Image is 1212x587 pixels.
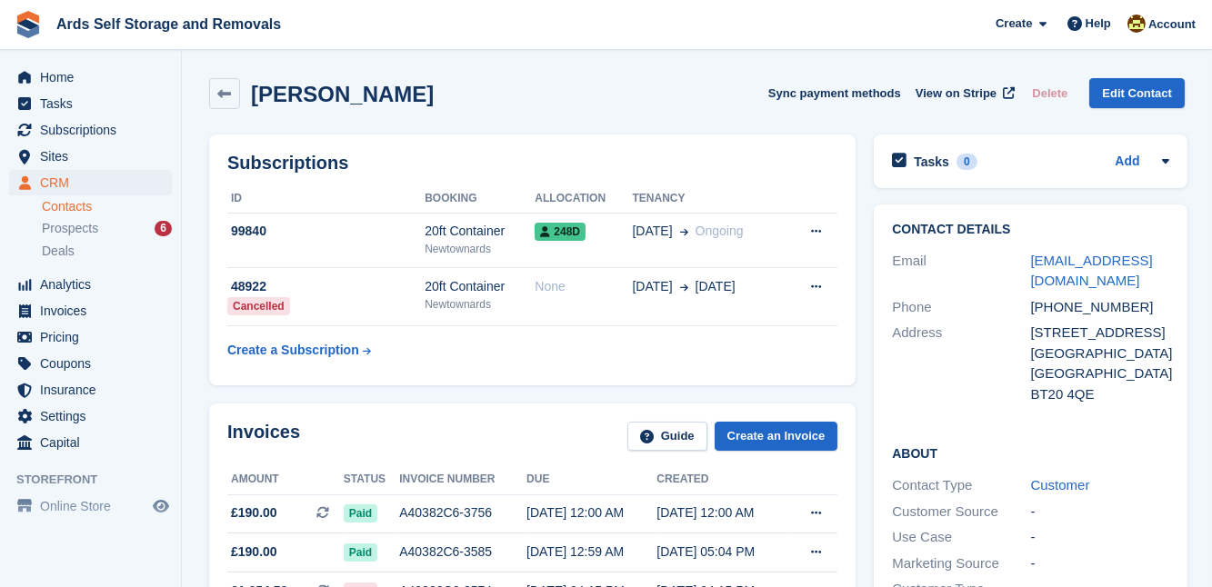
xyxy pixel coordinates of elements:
div: 6 [155,221,172,236]
a: menu [9,170,172,195]
span: Account [1148,15,1196,34]
button: Sync payment methods [768,78,901,108]
a: View on Stripe [908,78,1018,108]
div: Create a Subscription [227,341,359,360]
a: menu [9,377,172,403]
span: Online Store [40,493,149,519]
span: Deals [42,243,75,260]
span: £190.00 [231,542,277,562]
th: Invoice number [399,465,526,494]
button: Delete [1025,78,1075,108]
span: View on Stripe [916,85,997,103]
span: Analytics [40,272,149,297]
span: CRM [40,170,149,195]
a: Create an Invoice [715,422,838,452]
a: Contacts [42,198,172,215]
div: - [1030,527,1168,548]
div: A40382C6-3756 [399,503,526,522]
span: Invoices [40,298,149,323]
h2: Tasks [914,154,949,170]
a: menu [9,117,172,143]
span: Coupons [40,351,149,376]
div: Marketing Source [892,553,1030,574]
div: 20ft Container [425,222,535,241]
span: Settings [40,403,149,429]
span: Home [40,65,149,90]
div: [DATE] 12:00 AM [526,503,656,522]
a: menu [9,430,172,455]
th: Tenancy [633,184,786,214]
div: [DATE] 05:04 PM [656,542,786,562]
th: Created [656,465,786,494]
img: Mark McFerran [1127,15,1146,33]
div: [PHONE_NUMBER] [1030,297,1168,318]
div: Newtownards [425,296,535,313]
span: [DATE] [633,222,673,241]
span: £190.00 [231,503,277,522]
th: Due [526,465,656,494]
span: Insurance [40,377,149,403]
div: 48922 [227,277,425,296]
img: stora-icon-8386f47178a22dfd0bd8f6a31ec36ba5ce8667c1dd55bd0f319d3a0aa187defe.svg [15,11,42,38]
div: Phone [892,297,1030,318]
a: menu [9,298,172,323]
a: menu [9,91,172,116]
a: Create a Subscription [227,333,371,367]
a: Ards Self Storage and Removals [49,9,288,39]
span: Tasks [40,91,149,116]
div: [STREET_ADDRESS] [1030,323,1168,343]
span: Subscriptions [40,117,149,143]
a: Edit Contact [1089,78,1185,108]
div: Address [892,323,1030,404]
a: Add [1115,152,1139,173]
th: Allocation [535,184,632,214]
th: Status [344,465,399,494]
a: Guide [627,422,707,452]
a: Preview store [150,495,172,517]
span: Help [1086,15,1111,33]
div: Email [892,251,1030,292]
span: Pricing [40,324,149,350]
a: Deals [42,242,172,261]
div: [GEOGRAPHIC_DATA] [1030,343,1168,364]
div: A40382C6-3585 [399,542,526,562]
span: [DATE] [696,277,736,296]
span: Storefront [16,471,181,489]
span: Paid [344,504,377,522]
div: - [1030,553,1168,574]
h2: Invoices [227,422,300,452]
span: Ongoing [696,224,744,238]
div: [DATE] 12:00 AM [656,503,786,522]
div: Use Case [892,527,1030,548]
a: menu [9,272,172,297]
h2: Contact Details [892,223,1168,237]
div: BT20 4QE [1030,384,1168,405]
div: 0 [957,154,977,170]
h2: Subscriptions [227,153,837,174]
span: Capital [40,430,149,455]
span: [DATE] [633,277,673,296]
a: menu [9,144,172,169]
a: [EMAIL_ADDRESS][DOMAIN_NAME] [1030,253,1152,289]
div: [GEOGRAPHIC_DATA] [1030,363,1168,384]
span: Prospects [42,220,98,237]
a: menu [9,403,172,429]
span: Paid [344,543,377,562]
div: [DATE] 12:59 AM [526,542,656,562]
div: Newtownards [425,241,535,257]
a: Customer [1030,477,1089,492]
span: Create [996,15,1032,33]
div: Cancelled [227,297,290,315]
div: Customer Source [892,502,1030,522]
a: Prospects 6 [42,219,172,238]
a: menu [9,324,172,350]
div: 20ft Container [425,277,535,296]
th: ID [227,184,425,214]
h2: About [892,443,1168,462]
a: menu [9,65,172,90]
th: Booking [425,184,535,214]
a: menu [9,351,172,376]
div: - [1030,502,1168,522]
a: menu [9,493,172,519]
span: Sites [40,144,149,169]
